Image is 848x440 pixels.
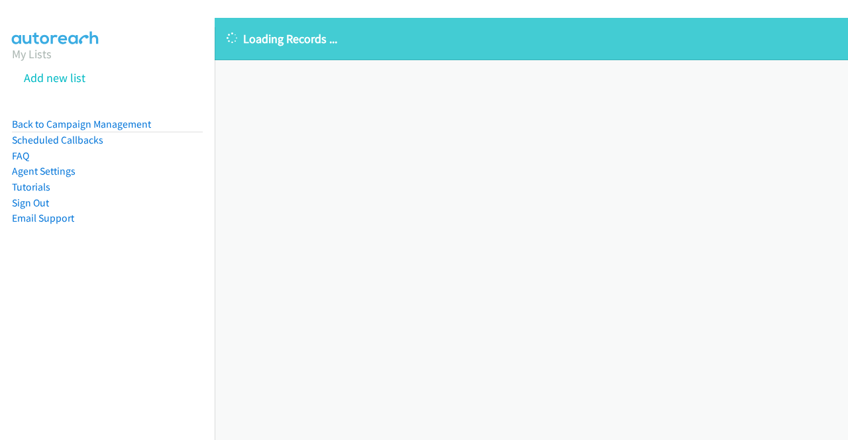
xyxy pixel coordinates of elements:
a: Back to Campaign Management [12,118,151,130]
a: FAQ [12,150,29,162]
p: Loading Records ... [227,30,836,48]
a: Sign Out [12,197,49,209]
a: Agent Settings [12,165,76,177]
a: My Lists [12,46,52,62]
a: Scheduled Callbacks [12,134,103,146]
a: Add new list [24,70,85,85]
a: Email Support [12,212,74,224]
a: Tutorials [12,181,50,193]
